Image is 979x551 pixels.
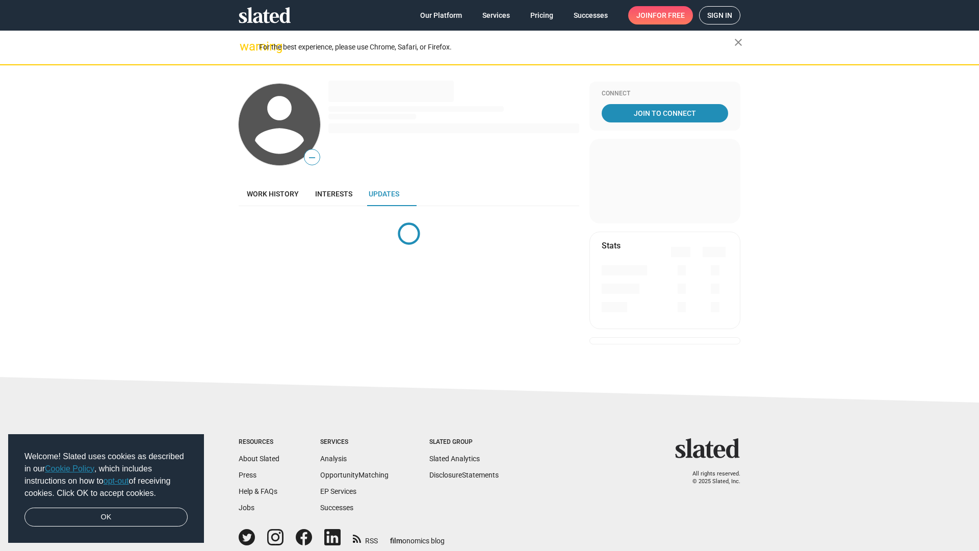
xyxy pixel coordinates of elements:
a: Services [474,6,518,24]
a: Successes [320,504,353,512]
a: dismiss cookie message [24,508,188,527]
a: opt-out [104,477,129,485]
a: Pricing [522,6,561,24]
div: Connect [602,90,728,98]
a: Successes [565,6,616,24]
div: Slated Group [429,438,499,446]
span: Sign in [707,7,732,24]
div: Resources [239,438,279,446]
a: Joinfor free [628,6,693,24]
span: Services [482,6,510,24]
span: film [390,537,402,545]
a: Analysis [320,455,347,463]
span: Successes [574,6,608,24]
div: cookieconsent [8,434,204,543]
span: Join [636,6,685,24]
a: OpportunityMatching [320,471,389,479]
a: Cookie Policy [45,464,94,473]
div: For the best experience, please use Chrome, Safari, or Firefox. [259,40,734,54]
a: Press [239,471,256,479]
span: Interests [315,190,352,198]
a: Updates [360,182,407,206]
a: About Slated [239,455,279,463]
a: Sign in [699,6,740,24]
a: RSS [353,530,378,546]
a: filmonomics blog [390,528,445,546]
a: Our Platform [412,6,470,24]
mat-icon: warning [240,40,252,53]
a: EP Services [320,487,356,495]
span: for free [653,6,685,24]
span: Our Platform [420,6,462,24]
a: Help & FAQs [239,487,277,495]
mat-card-title: Stats [602,240,621,251]
a: Slated Analytics [429,455,480,463]
p: All rights reserved. © 2025 Slated, Inc. [682,470,740,485]
span: Work history [247,190,299,198]
a: Jobs [239,504,254,512]
span: Pricing [530,6,553,24]
div: Services [320,438,389,446]
mat-icon: close [732,36,744,48]
a: Work history [239,182,307,206]
a: Join To Connect [602,104,728,122]
a: Interests [307,182,360,206]
a: DisclosureStatements [429,471,499,479]
span: Updates [369,190,399,198]
span: Join To Connect [604,104,726,122]
span: Welcome! Slated uses cookies as described in our , which includes instructions on how to of recei... [24,450,188,499]
span: — [304,151,320,164]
